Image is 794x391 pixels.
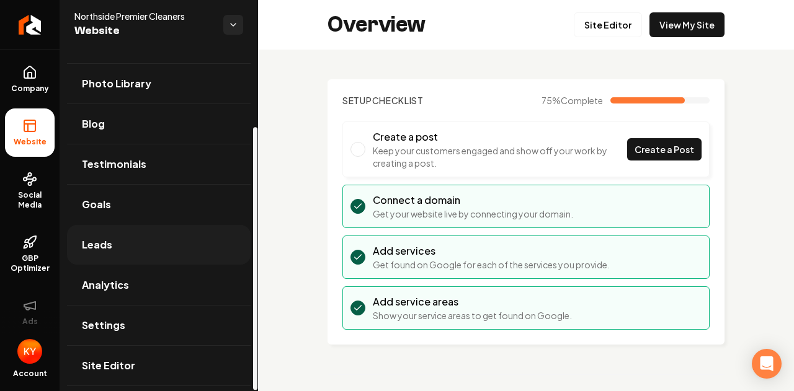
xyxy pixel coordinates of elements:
h3: Connect a domain [373,193,573,208]
div: Open Intercom Messenger [752,349,782,379]
span: GBP Optimizer [5,253,55,273]
span: Setup [342,95,372,106]
span: Site Editor [82,358,135,373]
span: Settings [82,318,125,333]
span: Analytics [82,278,129,292]
span: Blog [82,116,105,131]
a: Social Media [5,162,55,220]
h3: Add services [373,244,610,258]
a: Goals [67,185,251,224]
a: GBP Optimizer [5,225,55,283]
p: Keep your customers engaged and show off your work by creating a post. [373,144,627,169]
h3: Create a post [373,130,627,144]
a: Site Editor [67,346,251,385]
span: Complete [561,95,603,106]
span: 75 % [542,94,603,107]
span: Leads [82,237,112,252]
p: Get found on Google for each of the services you provide. [373,258,610,271]
a: Company [5,55,55,103]
a: Settings [67,305,251,345]
p: Get your website live by connecting your domain. [373,208,573,220]
p: Show your service areas to get found on Google. [373,309,572,322]
a: Site Editor [574,12,642,37]
a: Photo Library [67,64,251,103]
span: Ads [17,317,43,327]
a: Blog [67,104,251,144]
span: Website [9,137,51,147]
a: Testimonials [67,144,251,184]
span: Account [13,369,47,379]
span: Northside Premier Cleaners [74,10,213,22]
span: Website [74,22,213,40]
img: Rebolt Logo [19,15,42,35]
span: Create a Post [635,143,694,156]
button: Ads [5,288,55,336]
a: Leads [67,225,251,265]
img: Katherine Yanez [17,339,42,364]
h3: Add service areas [373,294,572,309]
a: Create a Post [627,138,702,160]
a: Analytics [67,265,251,305]
h2: Overview [328,12,426,37]
span: Photo Library [82,76,151,91]
span: Goals [82,197,111,212]
span: Testimonials [82,157,146,172]
span: Company [6,84,54,94]
a: View My Site [649,12,725,37]
span: Social Media [5,190,55,210]
button: Open user button [17,339,42,364]
h2: Checklist [342,94,424,107]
